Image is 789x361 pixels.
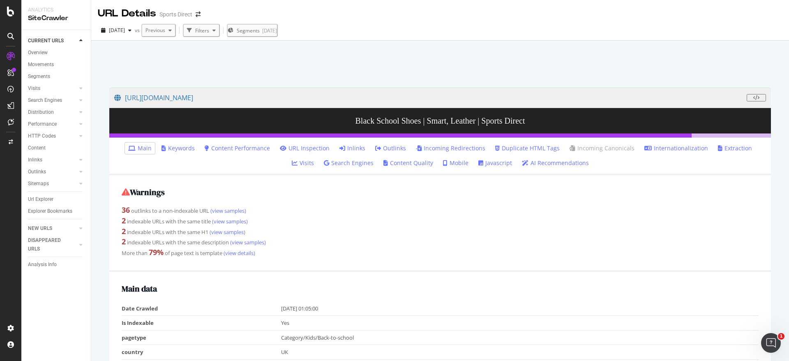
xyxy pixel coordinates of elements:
div: Movements [28,60,54,69]
td: UK [281,345,759,360]
div: arrow-right-arrow-left [196,11,201,17]
div: Search Engines [28,96,62,105]
h2: Warnings [122,188,759,197]
a: Duplicate HTML Tags [495,144,560,152]
div: [DATE] [262,27,277,34]
div: Visits [28,84,40,93]
a: Javascript [478,159,512,167]
a: DISAPPEARED URLS [28,236,77,253]
a: Incoming Redirections [416,144,485,152]
div: Overview [28,48,48,57]
strong: 2 [122,216,126,225]
a: NEW URLS [28,224,77,233]
div: HTTP Codes [28,132,56,140]
a: Distribution [28,108,77,117]
a: (view samples) [229,239,266,246]
a: Inlinks [28,156,77,164]
a: Incoming Canonicals [570,144,634,152]
div: Segments [28,72,50,81]
strong: 2 [122,226,126,236]
div: URL Details [98,7,156,21]
div: Explorer Bookmarks [28,207,72,216]
div: NEW URLS [28,224,52,233]
a: Search Engines [324,159,374,167]
a: CURRENT URLS [28,37,77,45]
a: Sitemaps [28,179,77,188]
div: CURRENT URLS [28,37,64,45]
iframe: Intercom live chat [761,333,781,353]
a: (view samples) [208,228,245,236]
button: Previous [141,24,176,37]
td: Category/Kids/Back-to-school [281,330,759,345]
strong: 79 % [149,247,164,257]
div: Url Explorer [28,195,53,204]
a: HTTP Codes [28,132,77,140]
div: Content [28,144,46,152]
td: pagetype [122,330,281,345]
span: Previous [142,27,165,34]
a: Content Quality [383,159,433,167]
a: Performance [28,120,77,129]
div: Analysis Info [28,260,57,269]
span: 2025 Aug. 17th [109,27,125,34]
a: Outlinks [375,144,406,152]
a: Visits [292,159,314,167]
a: Main [128,144,152,152]
td: Yes [281,316,759,331]
div: Filters [195,27,209,34]
a: Overview [28,48,85,57]
button: [DATE] [98,24,135,37]
a: Visits [28,84,77,93]
div: Performance [28,120,57,129]
div: indexable URLs with the same description [122,237,759,247]
a: [URL][DOMAIN_NAME] [114,87,747,108]
span: Segments [237,27,260,34]
a: Internationalization [644,144,708,152]
div: Sitemaps [28,179,49,188]
a: Inlinks [339,144,365,152]
a: Analysis Info [28,260,85,269]
a: Content [28,144,85,152]
div: Sports Direct [159,10,192,18]
div: outlinks to a non-indexable URL [122,205,759,216]
td: Is Indexable [122,316,281,331]
div: indexable URLs with the same title [122,216,759,226]
a: Content Performance [205,144,270,152]
a: AI Recommendations [522,159,589,167]
span: 1 [778,333,784,340]
a: (view samples) [209,207,246,214]
a: Segments [28,72,85,81]
div: Analytics [28,7,84,14]
div: indexable URLs with the same H1 [122,226,759,237]
strong: 2 [122,237,126,246]
span: vs [135,27,141,34]
strong: 36 [122,205,130,215]
td: Date Crawled [122,301,281,316]
h3: Black School Shoes | Smart, Leather | Sports Direct [109,108,771,133]
div: SiteCrawler [28,14,84,23]
a: Mobile [443,159,468,167]
div: More than of page text is template [122,247,759,258]
button: Segments[DATE] [227,24,278,37]
a: Url Explorer [28,195,85,204]
a: (view samples) [211,218,248,225]
a: Keywords [161,144,195,152]
td: [DATE] 01:05:00 [281,301,759,316]
button: Filters [183,24,220,37]
div: Outlinks [28,168,46,176]
td: country [122,345,281,360]
a: Extraction [718,144,752,152]
a: Explorer Bookmarks [28,207,85,216]
a: URL Inspection [280,144,330,152]
a: Search Engines [28,96,77,105]
a: Movements [28,60,85,69]
h2: Main data [122,284,759,293]
a: Outlinks [28,168,77,176]
div: Distribution [28,108,54,117]
div: DISAPPEARED URLS [28,236,69,253]
a: (view details) [222,249,255,257]
div: Inlinks [28,156,42,164]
